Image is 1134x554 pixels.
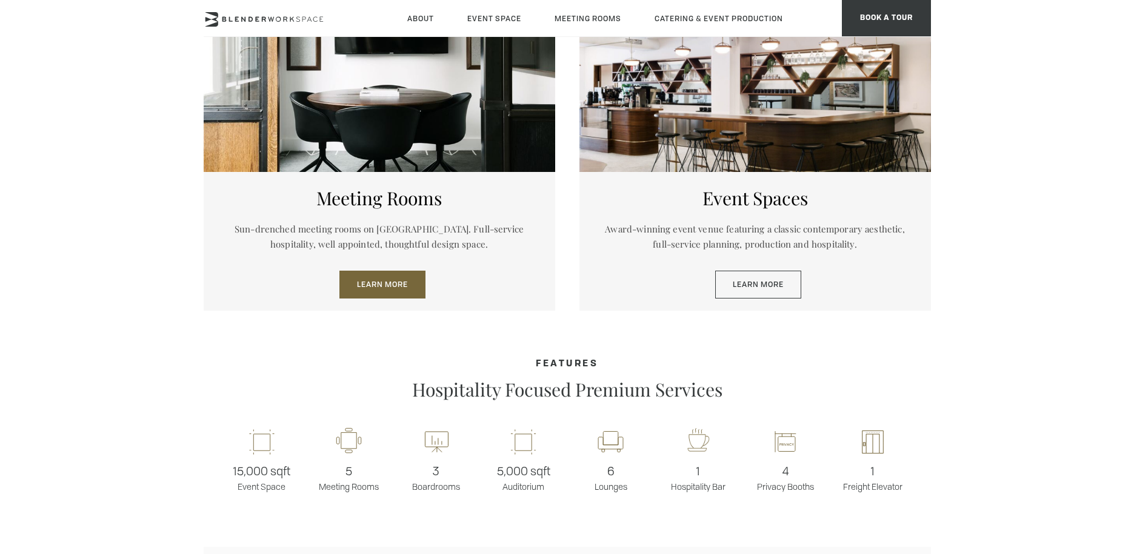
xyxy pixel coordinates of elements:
h5: Event Spaces [598,187,913,209]
p: Hospitality Bar [655,462,742,492]
span: 4 [742,462,829,481]
iframe: Chat Widget [916,399,1134,554]
a: Learn More [715,271,801,298]
p: Auditorium [480,462,567,492]
span: 1 [655,462,742,481]
p: Event Space [218,462,305,492]
p: Award-winning event venue featuring a classic contemporary aesthetic, full-service planning, prod... [598,222,913,252]
span: 1 [829,462,916,481]
p: Hospitality Focused Premium Services [355,378,779,400]
p: Meeting Rooms [305,462,393,492]
span: 15,000 sqft [218,462,305,481]
h4: Features [204,359,931,369]
span: 3 [393,462,480,481]
h5: Meeting Rooms [222,187,537,209]
a: Learn More [339,271,425,298]
img: workspace-nyc-hospitality-icon-2x.png [683,427,713,457]
p: Boardrooms [393,462,480,492]
p: Lounges [567,462,655,492]
span: 5,000 sqft [480,462,567,481]
span: 6 [567,462,655,481]
p: Freight Elevator [829,462,916,492]
p: Sun-drenched meeting rooms on [GEOGRAPHIC_DATA]. Full-service hospitality, well appointed, though... [222,222,537,252]
p: Privacy Booths [742,462,829,492]
span: 5 [305,462,393,481]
